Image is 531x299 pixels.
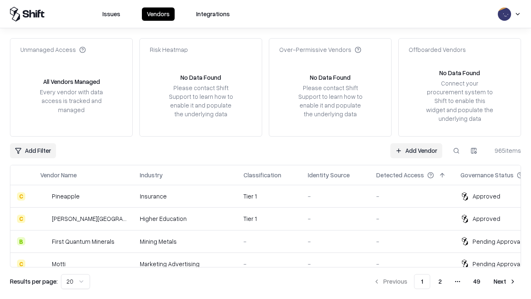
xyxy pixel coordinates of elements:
[425,79,494,123] div: Connect your procurement system to Shift to enable this widget and populate the underlying data
[10,143,56,158] button: Add Filter
[244,192,295,201] div: Tier 1
[140,171,163,179] div: Industry
[244,214,295,223] div: Tier 1
[368,274,521,289] nav: pagination
[166,83,235,119] div: Please contact Shift Support to learn how to enable it and populate the underlying data
[17,215,25,223] div: C
[376,260,447,268] div: -
[467,274,487,289] button: 49
[473,214,500,223] div: Approved
[376,237,447,246] div: -
[191,7,235,21] button: Integrations
[488,146,521,155] div: 965 items
[40,237,49,245] img: First Quantum Minerals
[473,260,521,268] div: Pending Approval
[17,260,25,268] div: C
[376,171,424,179] div: Detected Access
[376,214,447,223] div: -
[473,237,521,246] div: Pending Approval
[140,237,230,246] div: Mining Metals
[97,7,125,21] button: Issues
[310,73,351,82] div: No Data Found
[473,192,500,201] div: Approved
[43,77,100,86] div: All Vendors Managed
[52,214,127,223] div: [PERSON_NAME][GEOGRAPHIC_DATA]
[390,143,442,158] a: Add Vendor
[432,274,448,289] button: 2
[279,45,361,54] div: Over-Permissive Vendors
[414,274,430,289] button: 1
[376,192,447,201] div: -
[308,192,363,201] div: -
[308,214,363,223] div: -
[10,277,58,286] p: Results per page:
[40,260,49,268] img: Motti
[142,7,175,21] button: Vendors
[52,237,114,246] div: First Quantum Minerals
[244,237,295,246] div: -
[37,88,106,114] div: Every vendor with data access is tracked and managed
[40,192,49,201] img: Pineapple
[52,192,80,201] div: Pineapple
[17,192,25,201] div: C
[140,192,230,201] div: Insurance
[409,45,466,54] div: Offboarded Vendors
[140,214,230,223] div: Higher Education
[296,83,365,119] div: Please contact Shift Support to learn how to enable it and populate the underlying data
[308,260,363,268] div: -
[40,215,49,223] img: Reichman University
[308,237,363,246] div: -
[17,237,25,245] div: B
[140,260,230,268] div: Marketing Advertising
[20,45,86,54] div: Unmanaged Access
[244,260,295,268] div: -
[489,274,521,289] button: Next
[439,69,480,77] div: No Data Found
[180,73,221,82] div: No Data Found
[460,171,514,179] div: Governance Status
[52,260,66,268] div: Motti
[308,171,350,179] div: Identity Source
[244,171,281,179] div: Classification
[150,45,188,54] div: Risk Heatmap
[40,171,77,179] div: Vendor Name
